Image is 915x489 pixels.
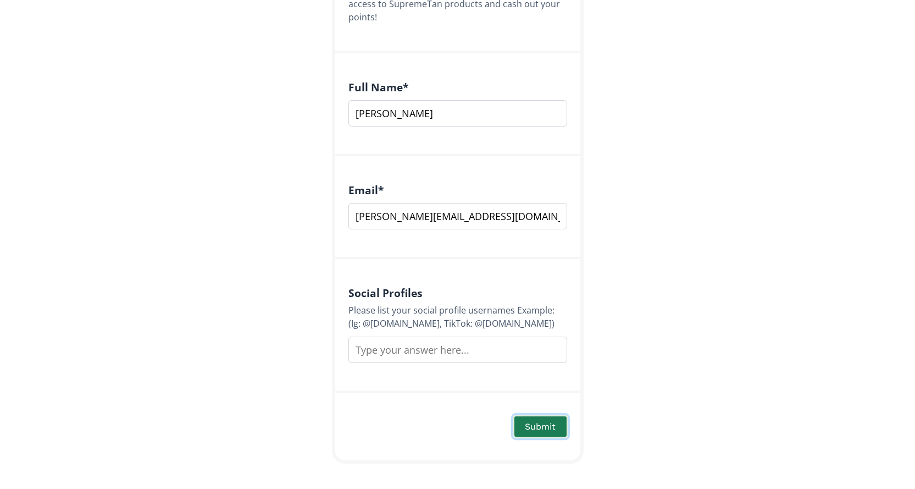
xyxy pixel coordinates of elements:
input: name@example.com [348,203,567,229]
h4: Full Name * [348,81,567,94]
input: Type your answer here... [348,337,567,363]
div: Please list your social profile usernames Example: (Ig: @[DOMAIN_NAME], TikTok: @[DOMAIN_NAME]) [348,304,567,330]
h4: Email * [348,184,567,196]
h4: Social Profiles [348,287,567,299]
button: Submit [513,415,568,438]
input: Type your full name... [348,100,567,127]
